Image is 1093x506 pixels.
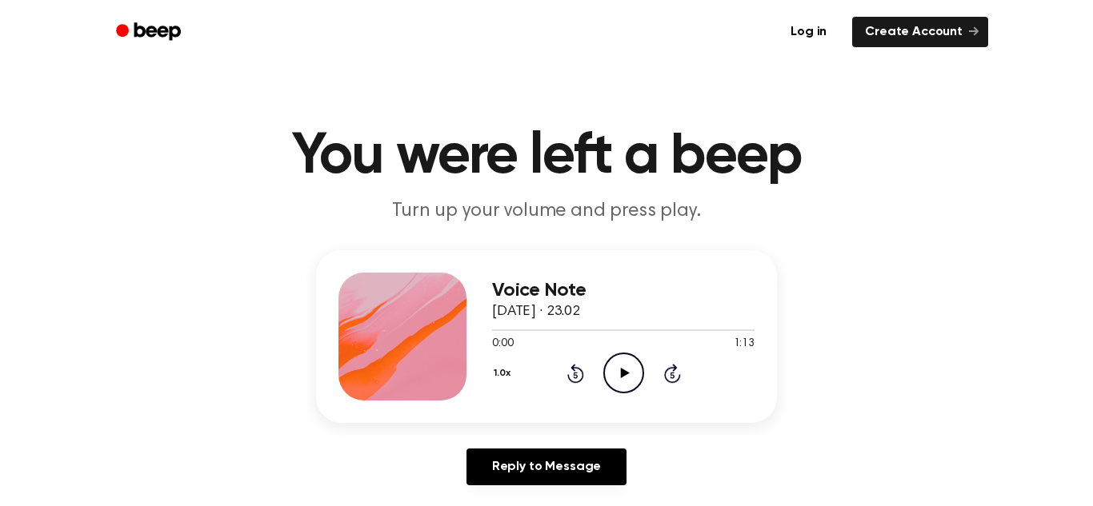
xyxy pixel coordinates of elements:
[852,17,988,47] a: Create Account
[105,17,195,48] a: Beep
[466,448,627,485] a: Reply to Message
[775,14,843,50] a: Log in
[492,280,755,301] h3: Voice Note
[492,360,516,387] button: 1.0x
[734,336,755,353] span: 1:13
[492,305,580,319] span: [DATE] · 23.02
[137,128,956,185] h1: You were left a beep
[492,336,513,353] span: 0:00
[239,198,854,225] p: Turn up your volume and press play.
